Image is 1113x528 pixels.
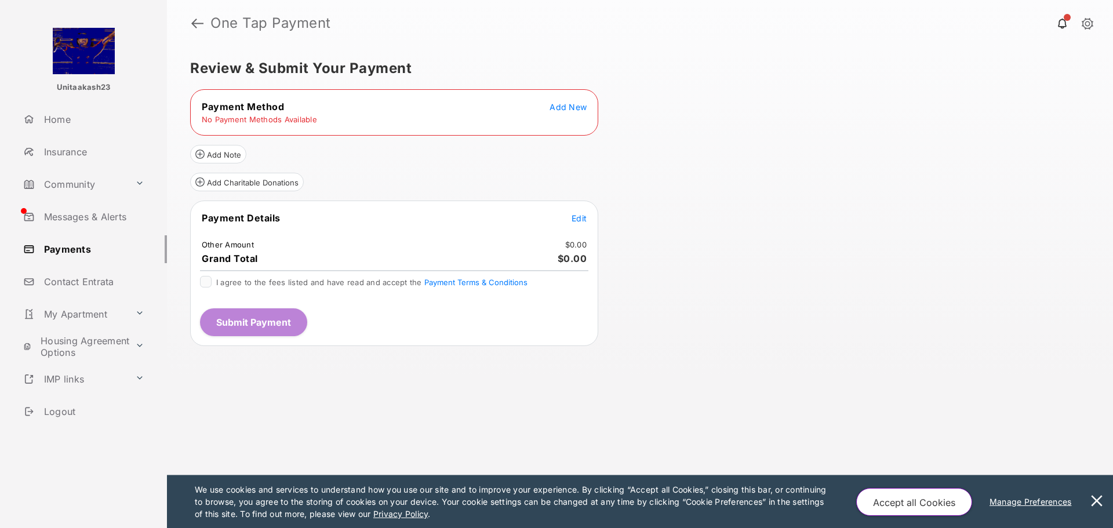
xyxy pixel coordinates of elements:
button: Add New [550,101,587,112]
a: Housing Agreement Options [19,333,130,361]
button: Add Note [190,145,246,163]
button: Submit Payment [200,308,307,336]
u: Privacy Policy [373,509,428,519]
button: Accept all Cookies [856,488,972,516]
a: Home [19,105,167,133]
a: My Apartment [19,300,130,328]
h5: Review & Submit Your Payment [190,61,1081,75]
a: Contact Entrata [19,268,167,296]
span: $0.00 [558,253,587,264]
button: Add Charitable Donations [190,173,304,191]
button: I agree to the fees listed and have read and accept the [424,278,528,287]
span: I agree to the fees listed and have read and accept the [216,278,528,287]
td: $0.00 [565,239,587,250]
u: Manage Preferences [990,497,1076,507]
p: Unitaakash23 [57,82,111,93]
td: No Payment Methods Available [201,114,318,125]
span: Payment Method [202,101,284,112]
td: Other Amount [201,239,254,250]
span: Grand Total [202,253,258,264]
span: Edit [572,213,587,223]
p: We use cookies and services to understand how you use our site and to improve your experience. By... [195,483,832,520]
a: Community [19,170,130,198]
span: Add New [550,102,587,112]
span: Payment Details [202,212,281,224]
a: Insurance [19,138,167,166]
button: Edit [572,212,587,224]
a: Payments [19,235,167,263]
a: Messages & Alerts [19,203,167,231]
strong: One Tap Payment [210,16,331,30]
a: IMP links [19,365,130,393]
a: Logout [19,398,167,425]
